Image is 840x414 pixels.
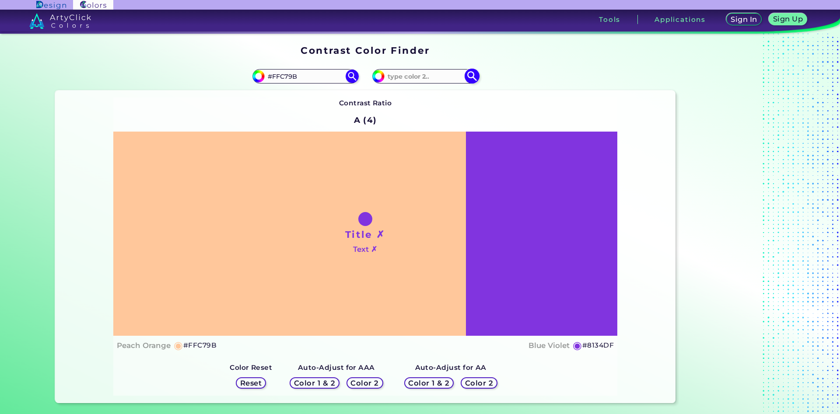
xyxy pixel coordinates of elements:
h5: Sign Up [774,16,801,22]
strong: Color Reset [230,363,272,372]
img: ArtyClick Design logo [36,1,66,9]
strong: Contrast Ratio [339,99,392,107]
h2: A (4) [350,111,381,130]
h5: Color 2 [352,379,378,386]
h5: ◉ [573,340,582,351]
img: icon search [464,69,479,84]
h5: Reset [241,379,261,386]
h3: Tools [599,16,620,23]
img: logo_artyclick_colors_white.svg [29,13,91,29]
input: type color 2.. [385,70,466,82]
h4: Peach Orange [117,339,171,352]
a: Sign Up [770,14,805,25]
strong: Auto-Adjust for AAA [298,363,375,372]
h1: Title ✗ [345,228,385,241]
h4: Text ✗ [353,243,377,256]
input: type color 1.. [265,70,346,82]
img: icon search [346,70,359,83]
strong: Auto-Adjust for AA [415,363,486,372]
h3: Applications [654,16,706,23]
a: Sign In [728,14,760,25]
h5: Color 1 & 2 [410,379,448,386]
h5: Sign In [732,16,756,23]
h5: ◉ [174,340,183,351]
h5: Color 2 [466,379,492,386]
h4: Blue Violet [528,339,570,352]
h5: #FFC79B [183,340,217,351]
h5: Color 1 & 2 [296,379,333,386]
h5: #8134DF [582,340,614,351]
h1: Contrast Color Finder [301,44,430,57]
